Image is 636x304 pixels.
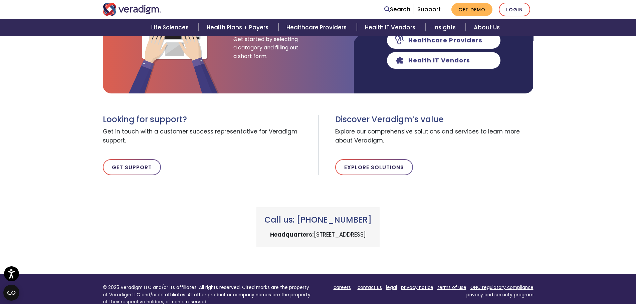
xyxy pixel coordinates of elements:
[357,19,425,36] a: Health IT Vendors
[103,159,161,175] a: Get Support
[143,19,199,36] a: Life Sciences
[103,115,313,124] h3: Looking for support?
[335,124,534,148] span: Explore our comprehensive solutions and services to learn more about Veradigm.
[264,230,372,239] p: [STREET_ADDRESS]
[466,19,508,36] a: About Us
[470,284,534,291] a: ONC regulatory compliance
[270,231,314,239] strong: Headquarters:
[199,19,278,36] a: Health Plans + Payers
[103,124,313,148] span: Get in touch with a customer success representative for Veradigm support.
[417,5,441,13] a: Support
[425,19,466,36] a: Insights
[278,19,357,36] a: Healthcare Providers
[3,285,19,301] button: Open CMP widget
[233,35,300,61] span: Get started by selecting a category and filling out a short form.
[451,3,492,16] a: Get Demo
[335,159,413,175] a: Explore Solutions
[466,292,534,298] a: privacy and security program
[335,115,534,124] h3: Discover Veradigm’s value
[103,3,161,16] img: Veradigm logo
[437,284,466,291] a: terms of use
[334,284,351,291] a: careers
[264,215,372,225] h3: Call us: [PHONE_NUMBER]
[499,3,530,16] a: Login
[386,284,397,291] a: legal
[358,284,382,291] a: contact us
[401,284,433,291] a: privacy notice
[384,5,410,14] a: Search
